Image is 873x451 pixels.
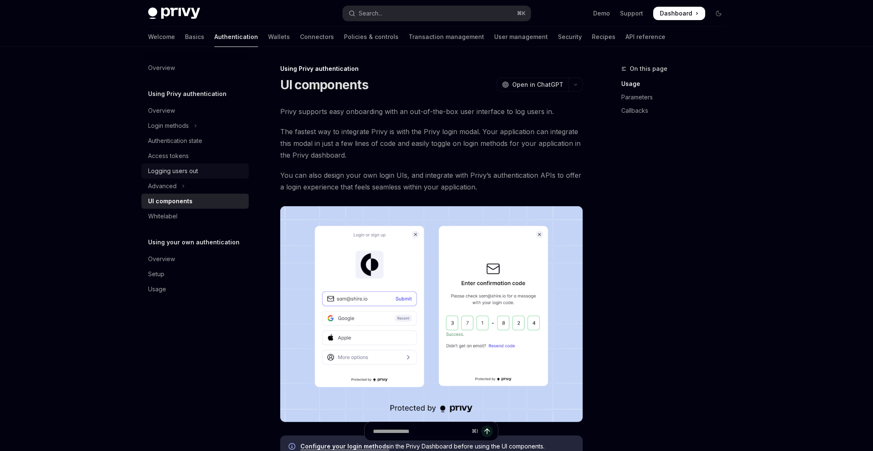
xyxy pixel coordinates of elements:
a: Policies & controls [344,27,399,47]
span: On this page [630,64,667,74]
button: Open search [343,6,531,21]
a: Authentication [214,27,258,47]
a: Overview [141,60,249,75]
h1: UI components [280,77,368,92]
div: Logging users out [148,166,198,176]
a: Dashboard [653,7,705,20]
div: Overview [148,63,175,73]
a: Demo [593,9,610,18]
div: Usage [148,284,166,294]
a: User management [494,27,548,47]
div: Using Privy authentication [280,65,583,73]
span: ⌘ K [517,10,526,17]
button: Toggle dark mode [712,7,725,20]
a: API reference [625,27,665,47]
a: Authentication state [141,133,249,148]
a: Security [558,27,582,47]
a: Access tokens [141,148,249,163]
button: Toggle Login methods section [141,118,249,133]
a: UI components [141,194,249,209]
a: Whitelabel [141,209,249,224]
a: Basics [185,27,204,47]
div: UI components [148,196,193,206]
a: Logging users out [141,163,249,179]
a: Transaction management [409,27,484,47]
div: Overview [148,106,175,116]
a: Overview [141,103,249,118]
span: The fastest way to integrate Privy is with the Privy login modal. Your application can integrate ... [280,126,583,161]
div: Advanced [148,181,177,191]
button: Open in ChatGPT [497,78,568,92]
a: Wallets [268,27,290,47]
img: dark logo [148,8,200,19]
span: Privy supports easy onboarding with an out-of-the-box user interface to log users in. [280,106,583,117]
span: Dashboard [660,9,692,18]
a: Connectors [300,27,334,47]
div: Whitelabel [148,211,177,221]
div: Login methods [148,121,189,131]
button: Toggle Advanced section [141,179,249,194]
span: Open in ChatGPT [512,80,563,89]
a: Welcome [148,27,175,47]
div: Search... [359,8,382,18]
a: Support [620,9,643,18]
a: Setup [141,267,249,282]
a: Usage [141,282,249,297]
button: Send message [481,425,493,437]
div: Overview [148,254,175,264]
span: You can also design your own login UIs, and integrate with Privy’s authentication APIs to offer a... [280,169,583,193]
div: Access tokens [148,151,189,161]
h5: Using Privy authentication [148,89,227,99]
div: Setup [148,269,164,279]
input: Ask a question... [373,422,468,441]
img: images/Onboard.png [280,206,583,422]
h5: Using your own authentication [148,237,240,247]
div: Authentication state [148,136,202,146]
a: Overview [141,251,249,267]
a: Usage [621,77,732,91]
a: Recipes [592,27,615,47]
a: Parameters [621,91,732,104]
a: Callbacks [621,104,732,117]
